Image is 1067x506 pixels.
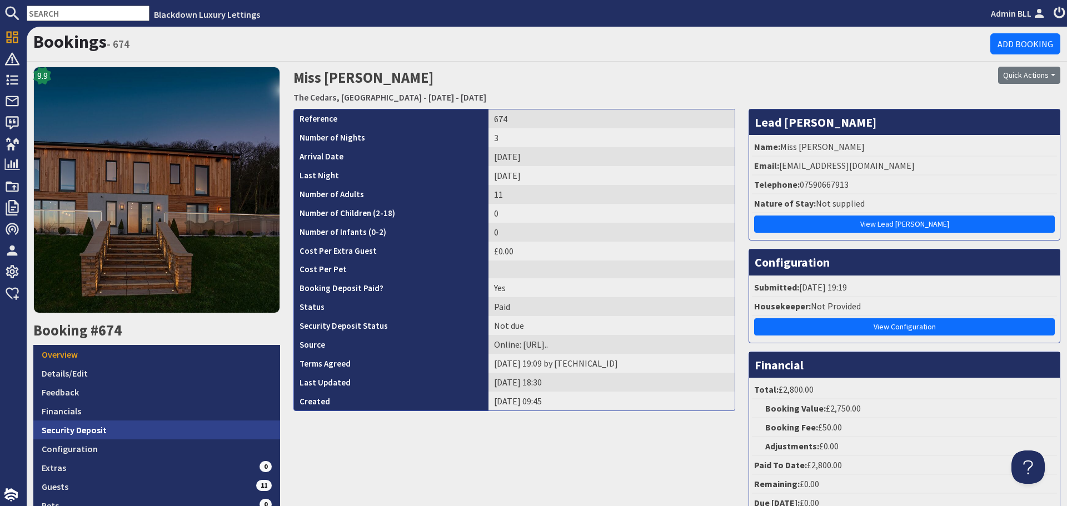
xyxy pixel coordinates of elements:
[488,242,735,260] td: £0.00
[33,31,107,53] a: Bookings
[752,418,1057,437] li: £50.00
[488,316,735,335] td: Not due
[294,392,488,410] th: Created
[294,204,488,223] th: Number of Children (2-18)
[991,7,1047,20] a: Admin BLL
[752,437,1057,456] li: £0.00
[488,185,735,204] td: 11
[488,392,735,410] td: [DATE] 09:45
[294,242,488,260] th: Cost Per Extra Guest
[488,354,735,373] td: [DATE] 19:09 by [TECHNICAL_ID]
[990,33,1060,54] a: Add Booking
[4,488,18,502] img: staytech_i_w-64f4e8e9ee0a9c174fd5317b4b171b261742d2d393467e5bdba4413f4f884c10.svg
[294,147,488,166] th: Arrival Date
[754,198,816,209] strong: Nature of Stay:
[752,138,1057,157] li: Miss [PERSON_NAME]
[765,422,818,433] strong: Booking Fee:
[33,458,280,477] a: Extras0
[294,278,488,297] th: Booking Deposit Paid?
[293,67,800,106] h2: Miss [PERSON_NAME]
[428,92,486,103] a: [DATE] - [DATE]
[37,69,48,82] span: 9.9
[754,318,1055,335] a: View Configuration
[33,364,280,383] a: Details/Edit
[154,9,260,20] a: Blackdown Luxury Lettings
[33,439,280,458] a: Configuration
[754,179,800,190] strong: Telephone:
[27,6,149,21] input: SEARCH
[488,335,735,354] td: Online: https://www.blackdownluxurylettings.co.uk/enquiries/new?e_id=eb44ae67-d2f2-45d8-8c79-3eea...
[752,176,1057,194] li: 07590667913
[294,335,488,354] th: Source
[256,480,272,491] span: 11
[33,67,280,322] a: 9.9
[33,402,280,420] a: Financials
[488,204,735,223] td: 0
[752,194,1057,213] li: Not supplied
[488,278,735,297] td: Yes
[998,67,1060,84] button: Quick Actions
[33,477,280,496] a: Guests11
[749,352,1060,378] h3: Financial
[752,297,1057,316] li: Not Provided
[294,128,488,147] th: Number of Nights
[488,147,735,166] td: [DATE]
[33,383,280,402] a: Feedback
[752,399,1057,418] li: £2,750.00
[488,373,735,392] td: [DATE] 18:30
[754,459,807,470] strong: Paid To Date:
[107,37,129,51] small: - 674
[294,260,488,279] th: Cost Per Pet
[423,92,427,103] span: -
[488,166,735,185] td: [DATE]
[488,128,735,147] td: 3
[260,461,272,472] span: 0
[294,316,488,335] th: Security Deposit Status
[294,297,488,316] th: Status
[752,157,1057,176] li: [EMAIL_ADDRESS][DOMAIN_NAME]
[752,278,1057,297] li: [DATE] 19:19
[294,223,488,242] th: Number of Infants (0-2)
[1011,450,1045,484] iframe: Toggle Customer Support
[294,185,488,204] th: Number of Adults
[754,300,811,312] strong: Housekeeper:
[294,166,488,185] th: Last Night
[765,440,819,452] strong: Adjustments:
[749,109,1060,135] h3: Lead [PERSON_NAME]
[754,216,1055,233] a: View Lead [PERSON_NAME]
[752,380,1057,399] li: £2,800.00
[294,373,488,392] th: Last Updated
[754,478,800,489] strong: Remaining:
[33,322,280,339] h2: Booking #674
[33,67,280,313] img: The Cedars, Devon's icon
[754,160,779,171] strong: Email:
[752,475,1057,494] li: £0.00
[33,420,280,439] a: Security Deposit
[488,109,735,128] td: 674
[293,92,422,103] a: The Cedars, [GEOGRAPHIC_DATA]
[754,384,779,395] strong: Total:
[765,403,826,414] strong: Booking Value:
[754,282,799,293] strong: Submitted:
[33,345,280,364] a: Overview
[488,297,735,316] td: Paid
[488,223,735,242] td: 0
[752,456,1057,475] li: £2,800.00
[294,354,488,373] th: Terms Agreed
[749,249,1060,275] h3: Configuration
[754,141,780,152] strong: Name:
[294,109,488,128] th: Reference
